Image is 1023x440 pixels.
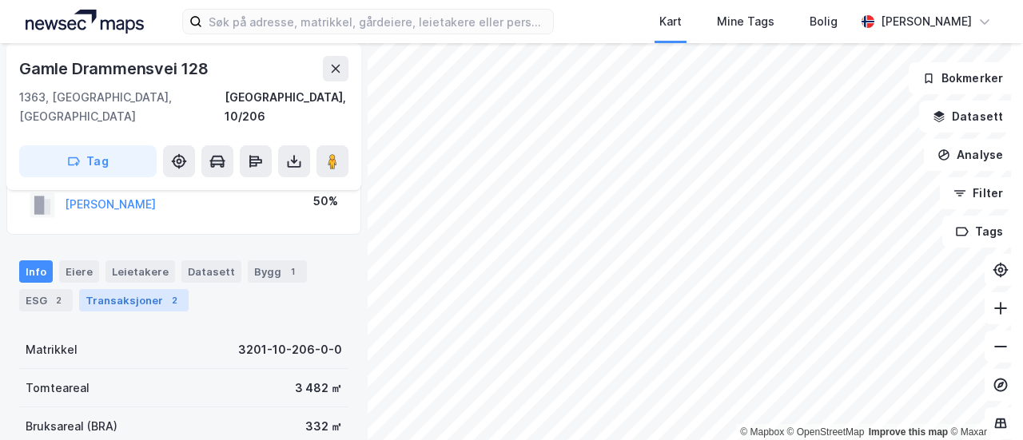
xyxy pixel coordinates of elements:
[248,260,307,283] div: Bygg
[59,260,99,283] div: Eiere
[717,12,774,31] div: Mine Tags
[943,363,1023,440] div: Kontrollprogram for chat
[869,426,948,438] a: Improve this map
[19,56,212,81] div: Gamle Drammensvei 128
[940,177,1017,209] button: Filter
[943,363,1023,440] iframe: Chat Widget
[238,340,342,359] div: 3201-10-206-0-0
[26,417,117,436] div: Bruksareal (BRA)
[105,260,175,283] div: Leietakere
[19,260,53,283] div: Info
[19,289,73,311] div: ESG
[787,426,865,438] a: OpenStreetMap
[19,88,225,126] div: 1363, [GEOGRAPHIC_DATA], [GEOGRAPHIC_DATA]
[881,12,972,31] div: [PERSON_NAME]
[26,379,90,398] div: Tomteareal
[740,426,784,438] a: Mapbox
[924,139,1017,171] button: Analyse
[295,379,342,398] div: 3 482 ㎡
[26,10,144,34] img: logo.a4113a55bc3d86da70a041830d287a7e.svg
[305,417,342,436] div: 332 ㎡
[810,12,838,31] div: Bolig
[202,10,553,34] input: Søk på adresse, matrikkel, gårdeiere, leietakere eller personer
[181,260,241,283] div: Datasett
[942,216,1017,248] button: Tags
[19,145,157,177] button: Tag
[285,264,301,279] div: 1
[166,292,182,308] div: 2
[659,12,682,31] div: Kart
[313,192,338,211] div: 50%
[79,289,189,311] div: Transaksjoner
[909,62,1017,94] button: Bokmerker
[26,340,78,359] div: Matrikkel
[919,101,1017,133] button: Datasett
[50,292,66,308] div: 2
[225,88,348,126] div: [GEOGRAPHIC_DATA], 10/206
